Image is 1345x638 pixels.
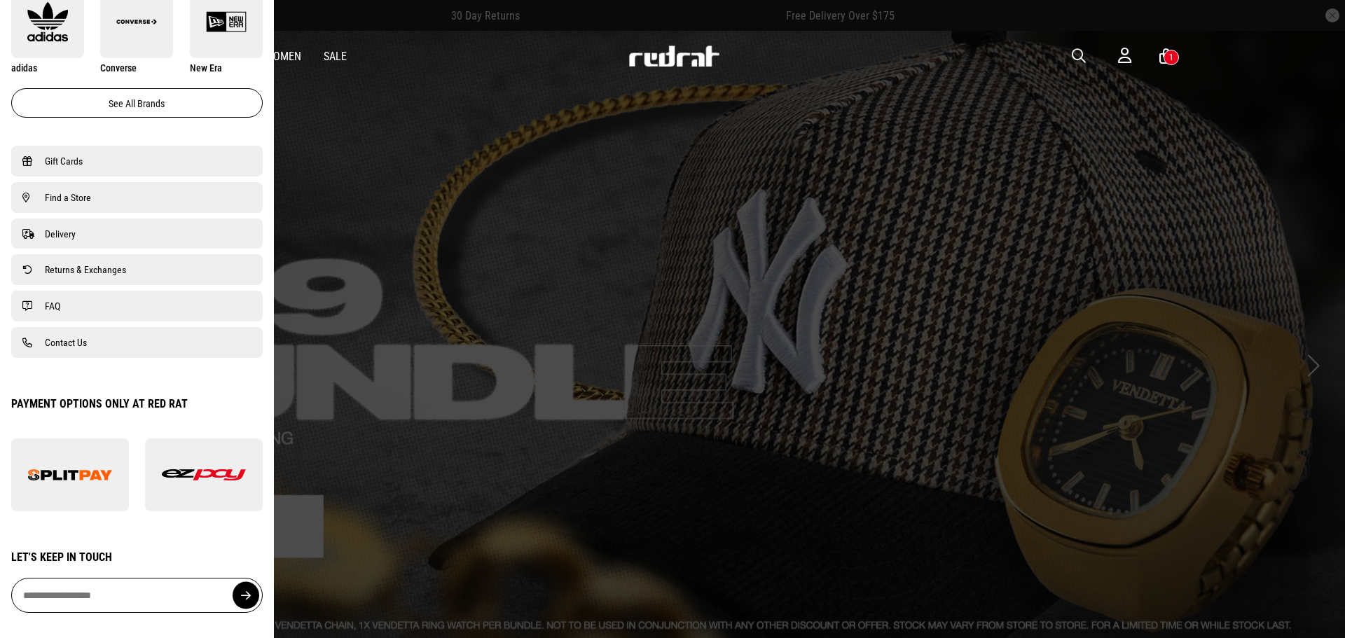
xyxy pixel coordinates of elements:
span: Delivery [45,226,76,242]
span: Returns & Exchanges [45,261,126,278]
a: FAQ [22,298,251,314]
img: Converse [100,1,173,42]
a: 1 [1159,49,1173,64]
a: Sale [324,50,347,63]
button: Open LiveChat chat widget [11,6,53,48]
span: adidas [11,62,37,74]
span: Gift Cards [45,153,83,169]
span: New Era [190,62,222,74]
img: Redrat logo [628,46,720,67]
div: 1 [1169,53,1173,62]
div: Let's keep in touch [11,550,263,564]
img: adidas [11,1,84,42]
div: Payment Options Only at Red Rat [11,397,263,410]
img: ezpay [162,469,246,480]
span: Contact Us [45,334,87,351]
img: New Era [190,1,263,42]
a: See all brands [11,88,263,118]
a: Delivery [22,226,251,242]
span: Find a Store [45,189,91,206]
a: Find a Store [22,189,251,206]
a: Gift Cards [22,153,251,169]
a: Women [265,50,301,63]
a: Contact Us [22,334,251,351]
img: splitpay [28,469,112,480]
span: Converse [100,62,137,74]
a: Returns & Exchanges [22,261,251,278]
span: FAQ [45,298,60,314]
